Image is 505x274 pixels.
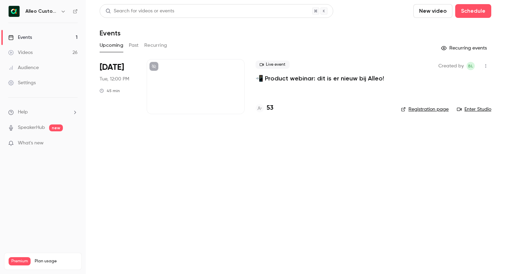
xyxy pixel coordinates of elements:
[401,106,449,113] a: Registration page
[18,124,45,131] a: SpeakerHub
[8,79,36,86] div: Settings
[457,106,491,113] a: Enter Studio
[468,62,473,70] span: BL
[413,4,452,18] button: New video
[18,140,44,147] span: What's new
[129,40,139,51] button: Past
[467,62,475,70] span: Bernice Lohr
[9,6,20,17] img: Alleo Customer Success
[100,40,123,51] button: Upcoming
[8,49,33,56] div: Videos
[100,88,120,94] div: 45 min
[25,8,58,15] h6: Alleo Customer Success
[256,103,273,113] a: 53
[267,103,273,113] h4: 53
[438,43,491,54] button: Recurring events
[9,257,31,265] span: Premium
[256,61,290,69] span: Live event
[8,109,78,116] li: help-dropdown-opener
[100,76,129,83] span: Tue, 12:00 PM
[438,62,464,70] span: Created by
[35,259,77,264] span: Plan usage
[144,40,167,51] button: Recurring
[49,124,63,131] span: new
[69,140,78,146] iframe: Noticeable Trigger
[8,34,32,41] div: Events
[105,8,174,15] div: Search for videos or events
[8,64,39,71] div: Audience
[455,4,491,18] button: Schedule
[256,74,384,83] a: 📲 Product webinar: dit is er nieuw bij Alleo!
[100,62,124,73] span: [DATE]
[100,59,136,114] div: Oct 7 Tue, 12:00 PM (Europe/Amsterdam)
[100,29,121,37] h1: Events
[18,109,28,116] span: Help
